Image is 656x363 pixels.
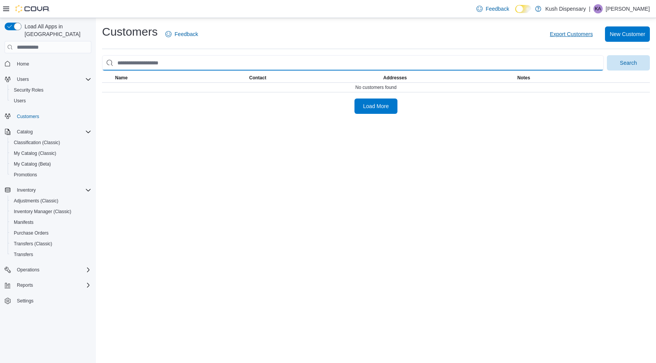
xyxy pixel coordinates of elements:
[593,4,603,13] div: Katy Anderson
[17,282,33,288] span: Reports
[473,1,512,16] a: Feedback
[11,96,29,105] a: Users
[14,161,51,167] span: My Catalog (Beta)
[11,138,91,147] span: Classification (Classic)
[8,249,94,260] button: Transfers
[2,111,94,122] button: Customers
[14,127,36,136] button: Catalog
[11,228,91,238] span: Purchase Orders
[14,172,37,178] span: Promotions
[14,59,91,68] span: Home
[14,75,32,84] button: Users
[8,137,94,148] button: Classification (Classic)
[21,23,91,38] span: Load All Apps in [GEOGRAPHIC_DATA]
[17,61,29,67] span: Home
[17,113,39,120] span: Customers
[2,58,94,69] button: Home
[14,112,91,121] span: Customers
[8,195,94,206] button: Adjustments (Classic)
[11,85,91,95] span: Security Roles
[8,95,94,106] button: Users
[550,30,593,38] span: Export Customers
[8,85,94,95] button: Security Roles
[8,206,94,217] button: Inventory Manager (Classic)
[11,138,63,147] a: Classification (Classic)
[620,59,637,67] span: Search
[8,217,94,228] button: Manifests
[8,159,94,169] button: My Catalog (Beta)
[17,187,36,193] span: Inventory
[175,30,198,38] span: Feedback
[115,75,128,81] span: Name
[14,198,58,204] span: Adjustments (Classic)
[102,24,158,39] h1: Customers
[14,127,91,136] span: Catalog
[11,149,91,158] span: My Catalog (Classic)
[14,209,71,215] span: Inventory Manager (Classic)
[518,75,530,81] span: Notes
[2,185,94,195] button: Inventory
[2,280,94,291] button: Reports
[14,87,43,93] span: Security Roles
[11,196,61,205] a: Adjustments (Classic)
[11,96,91,105] span: Users
[17,129,33,135] span: Catalog
[249,75,267,81] span: Contact
[486,5,509,13] span: Feedback
[14,150,56,156] span: My Catalog (Classic)
[17,298,33,304] span: Settings
[8,148,94,159] button: My Catalog (Classic)
[2,126,94,137] button: Catalog
[11,159,54,169] a: My Catalog (Beta)
[14,281,91,290] span: Reports
[14,98,26,104] span: Users
[11,218,36,227] a: Manifests
[606,4,650,13] p: [PERSON_NAME]
[162,26,201,42] a: Feedback
[17,267,40,273] span: Operations
[2,295,94,306] button: Settings
[15,5,50,13] img: Cova
[547,26,596,42] button: Export Customers
[11,250,91,259] span: Transfers
[11,85,46,95] a: Security Roles
[14,186,39,195] button: Inventory
[14,296,36,306] a: Settings
[14,59,32,69] a: Home
[11,170,91,179] span: Promotions
[8,169,94,180] button: Promotions
[11,228,52,238] a: Purchase Orders
[14,112,42,121] a: Customers
[11,239,55,248] a: Transfers (Classic)
[607,55,650,71] button: Search
[355,84,396,90] span: No customers found
[2,74,94,85] button: Users
[14,186,91,195] span: Inventory
[14,265,91,274] span: Operations
[14,241,52,247] span: Transfers (Classic)
[17,76,29,82] span: Users
[545,4,586,13] p: Kush Dispensary
[11,207,74,216] a: Inventory Manager (Classic)
[11,159,91,169] span: My Catalog (Beta)
[14,140,60,146] span: Classification (Classic)
[5,55,91,326] nav: Complex example
[595,4,601,13] span: KA
[14,296,91,306] span: Settings
[11,218,91,227] span: Manifests
[11,207,91,216] span: Inventory Manager (Classic)
[14,230,49,236] span: Purchase Orders
[605,26,650,42] button: New Customer
[363,102,389,110] span: Load More
[14,281,36,290] button: Reports
[11,196,91,205] span: Adjustments (Classic)
[589,4,590,13] p: |
[14,219,33,225] span: Manifests
[14,265,43,274] button: Operations
[354,99,397,114] button: Load More
[11,149,59,158] a: My Catalog (Classic)
[8,238,94,249] button: Transfers (Classic)
[14,75,91,84] span: Users
[11,170,40,179] a: Promotions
